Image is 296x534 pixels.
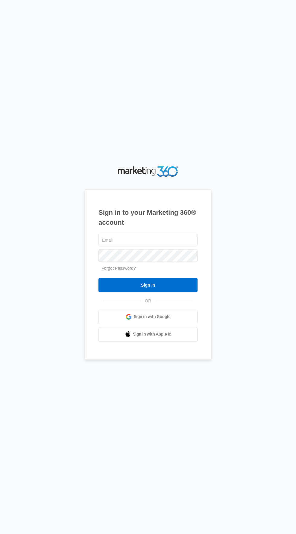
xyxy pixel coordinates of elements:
span: Sign in with Google [134,314,171,320]
input: Sign In [98,278,198,292]
a: Sign in with Apple Id [98,327,198,342]
span: OR [141,298,156,304]
a: Forgot Password? [101,266,136,271]
a: Sign in with Google [98,310,198,324]
span: Sign in with Apple Id [133,331,172,337]
input: Email [98,234,198,246]
h1: Sign in to your Marketing 360® account [98,207,198,227]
